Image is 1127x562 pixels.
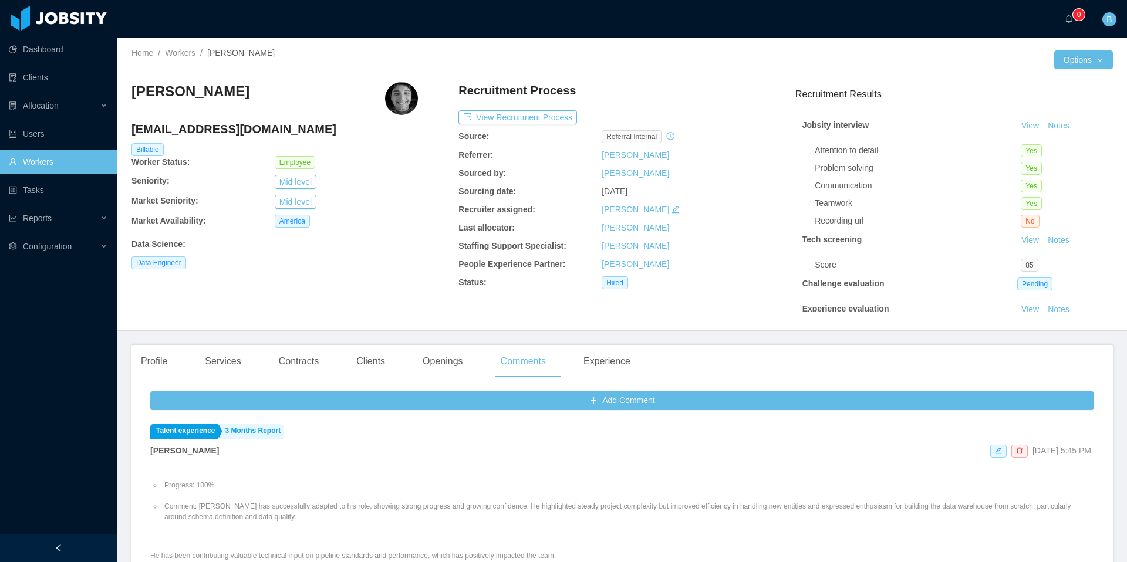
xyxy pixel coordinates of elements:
[9,150,108,174] a: icon: userWorkers
[9,178,108,202] a: icon: profileTasks
[1016,447,1023,454] i: icon: delete
[1021,162,1042,175] span: Yes
[9,66,108,89] a: icon: auditClients
[458,241,566,250] b: Staffing Support Specialist:
[1017,304,1043,314] a: View
[458,150,493,160] b: Referrer:
[602,187,627,196] span: [DATE]
[150,391,1094,410] button: icon: plusAdd Comment
[195,345,250,378] div: Services
[1021,180,1042,192] span: Yes
[1106,12,1112,26] span: B
[9,101,17,110] i: icon: solution
[207,48,275,57] span: [PERSON_NAME]
[131,82,249,101] h3: [PERSON_NAME]
[602,276,628,289] span: Hired
[131,48,153,57] a: Home
[413,345,473,378] div: Openings
[275,156,315,169] span: Employee
[458,259,565,269] b: People Experience Partner:
[347,345,394,378] div: Clients
[602,168,669,178] a: [PERSON_NAME]
[458,187,516,196] b: Sourcing date:
[802,120,869,130] strong: Jobsity interview
[815,180,1021,192] div: Communication
[815,162,1021,174] div: Problem solving
[23,242,72,251] span: Configuration
[9,38,108,61] a: icon: pie-chartDashboard
[815,197,1021,209] div: Teamwork
[1017,235,1043,245] a: View
[275,175,316,189] button: Mid level
[131,143,164,156] span: Billable
[458,277,486,287] b: Status:
[220,424,284,439] a: 3 Months Report
[150,550,1094,561] p: He has been contributing valuable technical input on pipeline standards and performance, which ha...
[795,87,1113,101] h3: Recruitment Results
[815,259,1021,271] div: Score
[458,82,576,99] h4: Recruitment Process
[995,447,1002,454] i: icon: edit
[1021,197,1042,210] span: Yes
[1021,144,1042,157] span: Yes
[802,304,889,313] strong: Experience evaluation
[666,132,674,140] i: icon: history
[602,223,669,232] a: [PERSON_NAME]
[602,150,669,160] a: [PERSON_NAME]
[815,144,1021,157] div: Attention to detail
[158,48,160,57] span: /
[1021,259,1038,272] span: 85
[131,157,190,167] b: Worker Status:
[150,446,219,455] strong: [PERSON_NAME]
[150,424,218,439] a: Talent experience
[458,223,515,232] b: Last allocator:
[458,110,577,124] button: icon: exportView Recruitment Process
[602,241,669,250] a: [PERSON_NAME]
[1017,277,1052,290] span: Pending
[458,205,535,214] b: Recruiter assigned:
[9,214,17,222] i: icon: line-chart
[1043,233,1074,248] button: Notes
[491,345,555,378] div: Comments
[162,501,1094,522] li: Comment: [PERSON_NAME] has successfully adapted to his role, showing strong progress and growing ...
[275,215,310,228] span: America
[23,101,59,110] span: Allocation
[458,113,577,122] a: icon: exportView Recruitment Process
[602,205,669,214] a: [PERSON_NAME]
[1043,119,1074,133] button: Notes
[1054,50,1113,69] button: Optionsicon: down
[802,235,862,244] strong: Tech screening
[165,48,195,57] a: Workers
[131,196,198,205] b: Market Seniority:
[602,259,669,269] a: [PERSON_NAME]
[131,239,185,249] b: Data Science :
[9,242,17,250] i: icon: setting
[458,131,489,141] b: Source:
[269,345,328,378] div: Contracts
[385,82,418,115] img: 836a809e-7c3d-4997-b3a7-e430424dce8a_68223c149b68a-400w.png
[131,121,418,137] h4: [EMAIL_ADDRESS][DOMAIN_NAME]
[1032,446,1091,455] span: [DATE] 5:45 PM
[162,480,1094,490] li: Progress: 100%
[1021,215,1039,228] span: No
[574,345,640,378] div: Experience
[458,168,506,178] b: Sourced by:
[802,279,885,288] strong: Challenge evaluation
[131,216,206,225] b: Market Availability:
[602,130,662,143] span: Referral internal
[200,48,203,57] span: /
[672,205,680,214] i: icon: edit
[815,215,1021,227] div: Recording url
[1065,15,1073,23] i: icon: bell
[131,345,177,378] div: Profile
[1017,121,1043,130] a: View
[23,214,52,223] span: Reports
[1043,303,1074,317] button: Notes
[131,176,170,185] b: Seniority:
[131,256,186,269] span: Data Engineer
[275,195,316,209] button: Mid level
[9,122,108,145] a: icon: robotUsers
[1073,9,1085,21] sup: 0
